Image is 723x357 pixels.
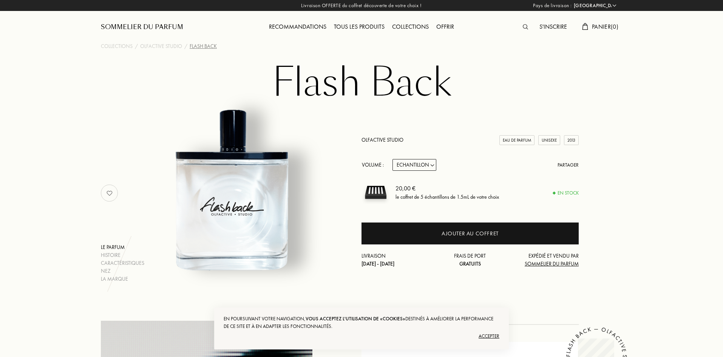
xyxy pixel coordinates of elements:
[138,96,325,283] img: Flash Back Olfactive Studio
[388,23,433,31] a: Collections
[361,178,390,207] img: sample box
[553,189,579,197] div: En stock
[506,252,579,268] div: Expédié et vendu par
[582,23,588,30] img: cart.svg
[361,252,434,268] div: Livraison
[536,22,571,32] div: S'inscrire
[361,260,394,267] span: [DATE] - [DATE]
[499,135,535,145] div: Eau de Parfum
[224,330,499,342] div: Accepter
[433,22,458,32] div: Offrir
[558,161,579,169] div: Partager
[101,267,144,275] div: Nez
[101,275,144,283] div: La marque
[224,315,499,330] div: En poursuivant votre navigation, destinés à améliorer la performance de ce site et à en adapter l...
[395,184,499,193] div: 20,00 €
[459,260,481,267] span: Gratuits
[101,251,144,259] div: Histoire
[101,259,144,267] div: Caractéristiques
[102,185,117,201] img: no_like_p.png
[361,136,403,143] a: Olfactive Studio
[536,23,571,31] a: S'inscrire
[330,22,388,32] div: Tous les produits
[361,159,388,171] div: Volume :
[434,252,507,268] div: Frais de port
[184,42,187,50] div: /
[135,42,138,50] div: /
[538,135,560,145] div: Unisexe
[442,229,499,238] div: Ajouter au coffret
[388,22,433,32] div: Collections
[101,23,183,32] a: Sommelier du Parfum
[101,42,133,50] a: Collections
[330,23,388,31] a: Tous les produits
[592,23,618,31] span: Panier ( 0 )
[564,135,579,145] div: 2013
[306,315,405,322] span: vous acceptez l'utilisation de «cookies»
[433,23,458,31] a: Offrir
[525,260,579,267] span: Sommelier du Parfum
[265,23,330,31] a: Recommandations
[265,22,330,32] div: Recommandations
[190,42,217,50] div: Flash Back
[533,2,572,9] span: Pays de livraison :
[173,62,550,104] h1: Flash Back
[140,42,182,50] a: Olfactive Studio
[101,243,144,251] div: Le parfum
[523,24,528,29] img: search_icn.svg
[395,193,499,201] div: le coffret de 5 échantillons de 1.5mL de votre choix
